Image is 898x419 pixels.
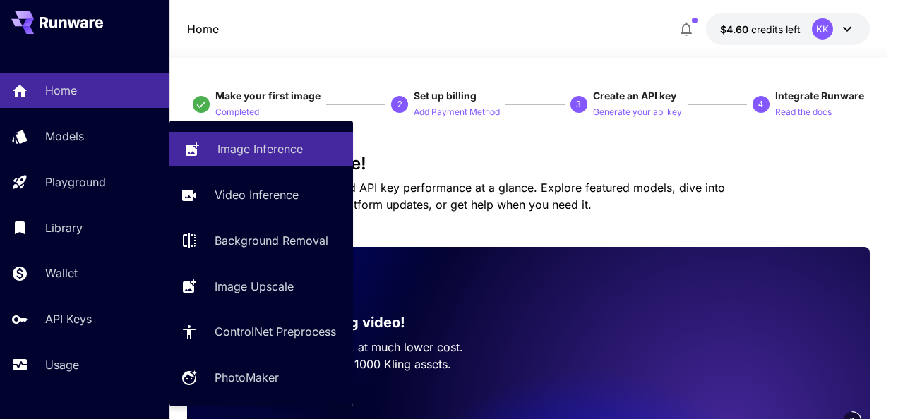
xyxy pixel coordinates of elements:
p: Playground [45,174,106,190]
span: credits left [751,23,801,35]
span: Integrate Runware [775,90,864,102]
p: Read the docs [775,106,832,119]
button: $4.60367 [706,13,870,45]
a: Background Removal [169,224,353,258]
a: Video Inference [169,178,353,212]
p: Completed [215,106,259,119]
a: PhotoMaker [169,360,353,395]
p: 2 [397,98,402,111]
span: $4.60 [720,23,751,35]
p: Home [187,20,219,37]
p: PhotoMaker [215,369,279,386]
span: Check out your usage stats and API key performance at a glance. Explore featured models, dive int... [187,181,725,212]
h3: Welcome to Runware! [187,154,869,174]
p: Wallet [45,265,78,281]
a: ControlNet Preprocess [169,315,353,349]
a: Image Inference [169,132,353,166]
p: API Keys [45,310,92,327]
span: Make your first image [215,90,321,102]
span: Set up billing [414,90,477,102]
p: Library [45,219,83,236]
nav: breadcrumb [187,20,219,37]
p: ControlNet Preprocess [215,323,336,340]
p: Image Inference [217,140,303,157]
p: Background Removal [215,232,328,249]
p: Models [45,128,84,145]
p: Run the best video models, at much lower cost. [210,339,505,356]
p: Add Payment Method [414,106,500,119]
div: KK [812,18,833,40]
a: Image Upscale [169,269,353,303]
span: Create an API key [593,90,676,102]
p: 4 [758,98,763,111]
p: Home [45,82,77,99]
p: Image Upscale [215,278,294,295]
p: Generate your api key [593,106,682,119]
p: Usage [45,356,79,373]
p: 3 [576,98,581,111]
div: $4.60367 [720,22,801,37]
p: Video Inference [215,186,299,203]
p: Save up to $500 for every 1000 Kling assets. [210,356,505,372]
